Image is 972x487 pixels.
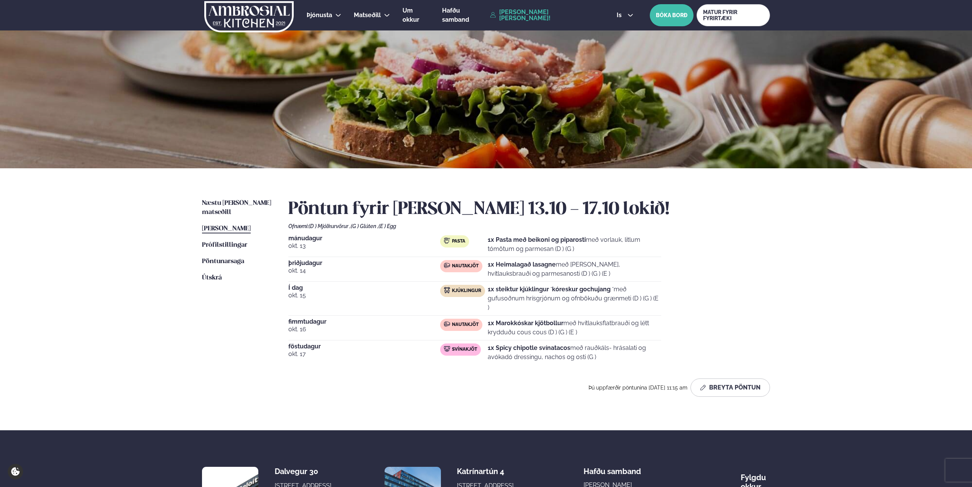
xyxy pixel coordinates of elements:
span: Þjónusta [307,11,332,19]
img: pasta.svg [444,238,450,244]
a: Matseðill [354,11,381,20]
a: Útskrá [202,273,222,283]
span: okt. 17 [288,350,440,359]
strong: 1x Spicy chipotle svínatacos [488,344,570,351]
strong: 1x Pasta með beikoni og piparosti [488,236,586,243]
span: (E ) Egg [379,223,396,229]
strong: 1x steiktur kjúklingur ´kóreskur gochujang ´ [488,286,614,293]
p: með [PERSON_NAME], hvítlauksbrauði og parmesanosti (D ) (G ) (E ) [488,260,661,278]
span: fimmtudagur [288,319,440,325]
a: Cookie settings [8,464,23,479]
strong: 1x Heimalagað lasagne [488,261,556,268]
h2: Pöntun fyrir [PERSON_NAME] 13.10 - 17.10 lokið! [288,199,770,220]
span: þriðjudagur [288,260,440,266]
p: með hvítlauksflatbrauði og létt krydduðu cous cous (D ) (G ) (E ) [488,319,661,337]
span: Hafðu samband [442,7,469,23]
span: Næstu [PERSON_NAME] matseðill [202,200,271,216]
a: Pöntunarsaga [202,257,244,266]
p: með rauðkáls- hrásalati og avókadó dressingu, nachos og osti (G ) [488,343,661,362]
span: is [617,12,624,18]
span: Nautakjöt [452,263,479,269]
span: föstudagur [288,343,440,350]
span: Útskrá [202,275,222,281]
p: með vorlauk, litlum tómötum og parmesan (D ) (G ) [488,235,661,254]
a: [PERSON_NAME] [PERSON_NAME]! [490,9,599,21]
img: beef.svg [444,321,450,327]
a: Hafðu samband [442,6,486,24]
span: (D ) Mjólkurvörur , [309,223,351,229]
a: Um okkur [402,6,430,24]
span: Kjúklingur [452,288,481,294]
span: Pasta [452,238,465,244]
img: pork.svg [444,346,450,352]
span: okt. 15 [288,291,440,300]
span: Í dag [288,285,440,291]
p: með gufusoðnum hrísgrjónum og ofnbökuðu grænmeti (D ) (G ) (E ) [488,285,661,312]
button: is [611,12,639,18]
div: Ofnæmi: [288,223,770,229]
span: [PERSON_NAME] [202,225,251,232]
img: beef.svg [444,262,450,268]
a: Prófílstillingar [202,241,247,250]
span: okt. 14 [288,266,440,275]
div: Dalvegur 30 [275,467,335,476]
span: Hafðu samband [584,461,641,476]
button: BÓKA BORÐ [650,4,694,26]
span: mánudagur [288,235,440,241]
span: okt. 16 [288,325,440,334]
span: Nautakjöt [452,322,479,328]
a: Næstu [PERSON_NAME] matseðill [202,199,273,217]
button: Breyta Pöntun [690,378,770,397]
span: Matseðill [354,11,381,19]
a: MATUR FYRIR FYRIRTÆKI [697,4,770,26]
span: (G ) Glúten , [351,223,379,229]
span: okt. 13 [288,241,440,251]
img: logo [204,1,294,32]
strong: 1x Marokkóskar kjötbollur [488,319,563,327]
a: [PERSON_NAME] [202,224,251,233]
span: Þú uppfærðir pöntunina [DATE] 11:15 am [589,385,687,391]
span: Pöntunarsaga [202,258,244,265]
span: Um okkur [402,7,419,23]
a: Þjónusta [307,11,332,20]
img: chicken.svg [444,287,450,293]
span: Prófílstillingar [202,242,247,248]
div: Katrínartún 4 [457,467,517,476]
span: Svínakjöt [452,346,477,353]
